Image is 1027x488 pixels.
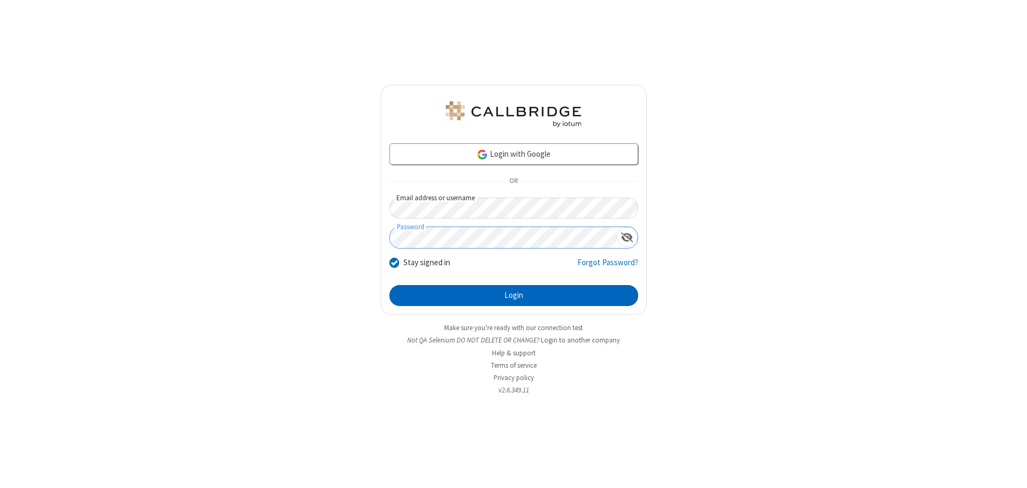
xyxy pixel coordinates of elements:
a: Help & support [492,348,536,358]
span: OR [505,174,522,189]
a: Forgot Password? [577,257,638,277]
div: Show password [617,227,638,247]
li: v2.6.349.11 [381,385,647,395]
button: Login to another company [541,335,620,345]
a: Login with Google [389,143,638,165]
iframe: Chat [1000,460,1019,480]
a: Privacy policy [494,373,534,382]
a: Terms of service [491,361,537,370]
label: Stay signed in [403,257,450,269]
img: QA Selenium DO NOT DELETE OR CHANGE [444,101,583,127]
a: Make sure you're ready with our connection test [444,323,583,332]
li: Not QA Selenium DO NOT DELETE OR CHANGE? [381,335,647,345]
input: Password [390,227,617,248]
button: Login [389,285,638,307]
input: Email address or username [389,198,638,218]
img: google-icon.png [476,149,488,161]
